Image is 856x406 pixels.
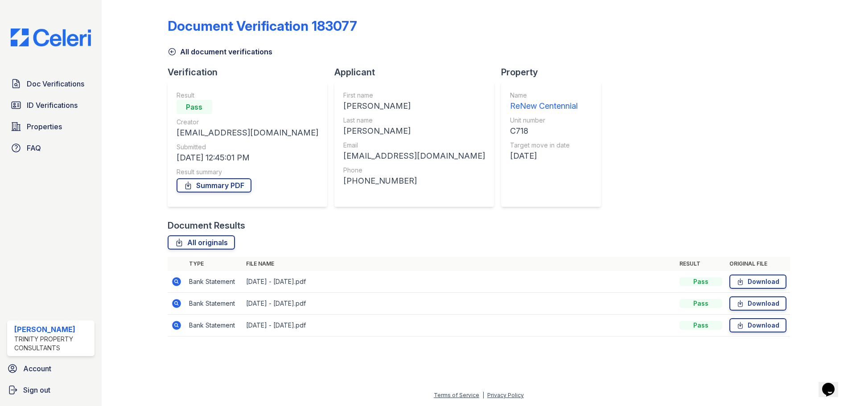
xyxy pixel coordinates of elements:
[4,381,98,399] a: Sign out
[177,168,318,176] div: Result summary
[243,271,676,293] td: [DATE] - [DATE].pdf
[23,385,50,395] span: Sign out
[27,143,41,153] span: FAQ
[679,321,722,330] div: Pass
[7,139,95,157] a: FAQ
[343,150,485,162] div: [EMAIL_ADDRESS][DOMAIN_NAME]
[510,91,578,112] a: Name ReNew Centennial
[185,271,243,293] td: Bank Statement
[168,18,357,34] div: Document Verification 183077
[7,118,95,135] a: Properties
[729,275,786,289] a: Download
[243,257,676,271] th: File name
[23,363,51,374] span: Account
[185,315,243,336] td: Bank Statement
[482,392,484,398] div: |
[334,66,501,78] div: Applicant
[343,175,485,187] div: [PHONE_NUMBER]
[177,143,318,152] div: Submitted
[243,293,676,315] td: [DATE] - [DATE].pdf
[177,152,318,164] div: [DATE] 12:45:01 PM
[487,392,524,398] a: Privacy Policy
[343,100,485,112] div: [PERSON_NAME]
[434,392,479,398] a: Terms of Service
[185,293,243,315] td: Bank Statement
[510,116,578,125] div: Unit number
[168,235,235,250] a: All originals
[177,91,318,100] div: Result
[729,296,786,311] a: Download
[177,118,318,127] div: Creator
[168,219,245,232] div: Document Results
[343,116,485,125] div: Last name
[679,299,722,308] div: Pass
[510,100,578,112] div: ReNew Centennial
[729,318,786,332] a: Download
[27,100,78,111] span: ID Verifications
[343,166,485,175] div: Phone
[510,141,578,150] div: Target move in date
[185,257,243,271] th: Type
[27,121,62,132] span: Properties
[243,315,676,336] td: [DATE] - [DATE].pdf
[343,125,485,137] div: [PERSON_NAME]
[4,360,98,377] a: Account
[510,150,578,162] div: [DATE]
[510,125,578,137] div: C718
[27,78,84,89] span: Doc Verifications
[676,257,726,271] th: Result
[726,257,790,271] th: Original file
[501,66,608,78] div: Property
[7,96,95,114] a: ID Verifications
[177,127,318,139] div: [EMAIL_ADDRESS][DOMAIN_NAME]
[168,66,334,78] div: Verification
[14,335,91,353] div: Trinity Property Consultants
[819,370,847,397] iframe: chat widget
[177,100,212,114] div: Pass
[343,141,485,150] div: Email
[343,91,485,100] div: First name
[4,29,98,46] img: CE_Logo_Blue-a8612792a0a2168367f1c8372b55b34899dd931a85d93a1a3d3e32e68fde9ad4.png
[168,46,272,57] a: All document verifications
[177,178,251,193] a: Summary PDF
[7,75,95,93] a: Doc Verifications
[14,324,91,335] div: [PERSON_NAME]
[510,91,578,100] div: Name
[679,277,722,286] div: Pass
